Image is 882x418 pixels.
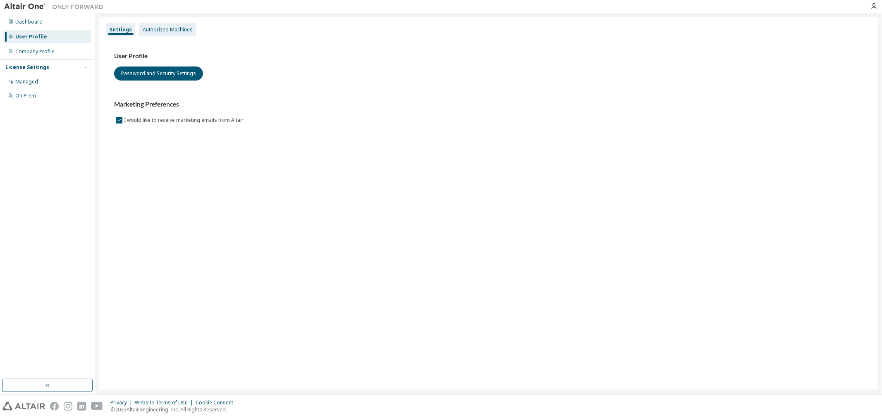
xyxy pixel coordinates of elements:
[143,26,193,33] div: Authorized Machines
[135,399,196,406] div: Website Terms of Use
[15,48,55,55] div: Company Profile
[2,402,45,411] img: altair_logo.svg
[15,33,47,40] div: User Profile
[15,93,36,99] div: On Prem
[15,19,43,25] div: Dashboard
[196,399,238,406] div: Cookie Consent
[114,52,863,60] h3: User Profile
[114,66,203,81] button: Password and Security Settings
[110,399,135,406] div: Privacy
[124,115,245,125] label: I would like to receive marketing emails from Altair
[64,402,72,411] img: instagram.svg
[50,402,59,411] img: facebook.svg
[5,64,49,71] div: License Settings
[110,26,132,33] div: Settings
[110,406,238,413] p: © 2025 Altair Engineering, Inc. All Rights Reserved.
[15,78,38,85] div: Managed
[4,2,108,11] img: Altair One
[114,100,863,109] h3: Marketing Preferences
[91,402,103,411] img: youtube.svg
[77,402,86,411] img: linkedin.svg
